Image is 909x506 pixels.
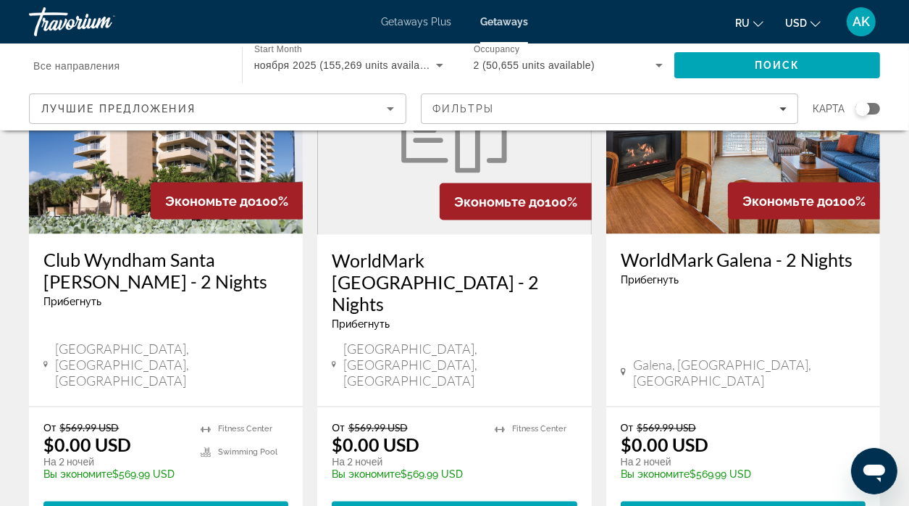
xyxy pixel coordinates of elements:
div: 100% [151,183,303,220]
a: Travorium [29,3,174,41]
span: AK [853,14,870,29]
div: 100% [728,183,880,220]
p: $569.99 USD [621,469,851,481]
span: Лучшие предложения [41,103,196,115]
mat-select: Sort by [41,100,394,117]
span: карта [813,99,845,119]
p: $0.00 USD [43,434,131,456]
span: Экономьте до [742,194,833,209]
span: Поиск [755,59,800,71]
span: Start Month [254,45,302,54]
span: Вы экономите [43,469,112,481]
p: $0.00 USD [621,434,708,456]
span: $569.99 USD [637,422,696,434]
span: Вы экономите [332,469,401,481]
span: Прибегнуть [43,296,101,307]
a: WorldMark Galena - 2 Nights [621,249,866,270]
button: Change language [735,12,763,33]
span: [GEOGRAPHIC_DATA], [GEOGRAPHIC_DATA], [GEOGRAPHIC_DATA] [343,341,577,389]
p: $569.99 USD [43,469,186,481]
span: $569.99 USD [348,422,408,434]
iframe: Кнопка запуска окна обмена сообщениями [851,448,897,494]
span: Вы экономите [621,469,690,481]
span: Все направления [33,60,120,72]
span: Прибегнуть [621,274,679,286]
p: На 2 ночей [43,456,186,469]
span: Прибегнуть [332,318,390,330]
a: WorldMark [GEOGRAPHIC_DATA] - 2 Nights [332,249,577,315]
a: Club Wyndham Santa [PERSON_NAME] - 2 Nights [43,249,288,292]
span: От [43,422,56,434]
span: ноября 2025 (155,269 units available) [254,59,438,71]
span: ru [735,17,750,29]
span: От [332,422,344,434]
span: $569.99 USD [59,422,119,434]
p: $569.99 USD [332,469,479,481]
span: Экономьте до [165,194,256,209]
span: От [621,422,633,434]
button: User Menu [842,7,880,37]
span: Фильтры [432,103,495,115]
span: Fitness Center [512,425,566,434]
span: Occupancy [474,45,519,54]
div: 100% [440,183,592,220]
p: На 2 ночей [621,456,851,469]
span: Swimming Pool [218,448,277,457]
a: Getaways Plus [381,16,451,28]
a: Getaways [480,16,528,28]
span: Fitness Center [218,425,272,434]
input: Select destination [33,57,223,75]
button: Filters [421,94,798,124]
span: Экономьте до [454,194,545,210]
span: Galena, [GEOGRAPHIC_DATA], [GEOGRAPHIC_DATA] [633,357,866,389]
p: На 2 ночей [332,456,479,469]
span: USD [785,17,807,29]
button: Search [674,52,880,78]
button: Change currency [785,12,821,33]
span: [GEOGRAPHIC_DATA], [GEOGRAPHIC_DATA], [GEOGRAPHIC_DATA] [55,341,289,389]
span: 2 (50,655 units available) [474,59,595,71]
p: $0.00 USD [332,434,419,456]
